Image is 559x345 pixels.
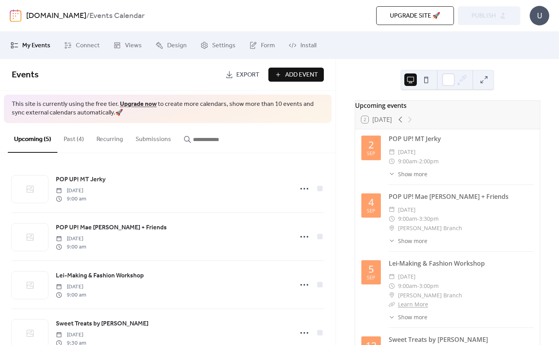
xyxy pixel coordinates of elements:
img: logo [10,9,21,22]
span: Show more [398,313,427,321]
button: Add Event [268,68,324,82]
button: Submissions [129,123,177,152]
a: Learn More [398,300,428,308]
div: Sweet Treats by [PERSON_NAME] [389,335,534,344]
span: 9:00am [398,157,417,166]
span: POP UP! MT Jerky [56,175,105,184]
span: 3:00pm [419,281,439,291]
a: POP UP! MT Jerky [56,175,105,185]
span: 9:00am [398,214,417,223]
button: Upcoming (5) [8,123,57,153]
a: POP UP! Mae [PERSON_NAME] + Friends [56,223,167,233]
span: Show more [398,170,427,178]
div: ​ [389,272,395,281]
span: 9:00 am [56,243,86,251]
span: Views [125,41,142,50]
a: Form [243,35,281,56]
button: Past (4) [57,123,90,152]
button: Recurring [90,123,129,152]
button: Upgrade site 🚀 [376,6,454,25]
div: ​ [389,214,395,223]
span: - [417,214,419,223]
a: [DOMAIN_NAME] [26,9,86,23]
span: [DATE] [398,147,416,157]
span: Form [261,41,275,50]
a: Sweet Treats by [PERSON_NAME] [56,319,148,329]
div: Sep [367,275,375,281]
a: Design [150,35,193,56]
a: Connect [58,35,105,56]
span: [DATE] [398,205,416,215]
div: ​ [389,237,395,245]
button: ​Show more [389,170,427,178]
span: Add Event [285,70,318,80]
span: Connect [76,41,100,50]
span: My Events [22,41,50,50]
span: [DATE] [56,235,86,243]
div: ​ [389,147,395,157]
a: My Events [5,35,56,56]
span: Show more [398,237,427,245]
div: 2 [368,140,374,150]
div: ​ [389,300,395,309]
span: Settings [212,41,236,50]
a: Lei-Making & Fashion Workshop [389,259,485,268]
div: ​ [389,157,395,166]
div: ​ [389,281,395,291]
span: This site is currently using the free tier. to create more calendars, show more than 10 events an... [12,100,324,118]
div: Upcoming events [355,101,540,110]
div: Sep [367,151,375,156]
span: Upgrade site 🚀 [390,11,440,21]
span: 9:00am [398,281,417,291]
a: Upgrade now [120,98,157,110]
button: ​Show more [389,313,427,321]
div: ​ [389,223,395,233]
span: [PERSON_NAME] Branch [398,223,462,233]
span: Lei-Making & Fashion Workshop [56,271,144,281]
b: Events Calendar [89,9,145,23]
span: [PERSON_NAME] Branch [398,291,462,300]
div: ​ [389,205,395,215]
span: 9:00 am [56,291,86,299]
a: Views [107,35,148,56]
span: [DATE] [56,187,86,195]
a: Lei-Making & Fashion Workshop [56,271,144,281]
span: [DATE] [398,272,416,281]
span: Sweet Treats by [PERSON_NAME] [56,319,148,329]
div: POP UP! Mae [PERSON_NAME] + Friends [389,192,534,201]
button: ​Show more [389,237,427,245]
span: Install [300,41,316,50]
a: Settings [195,35,241,56]
a: Install [283,35,322,56]
div: Sep [367,209,375,214]
span: [DATE] [56,331,86,339]
div: 5 [368,264,374,274]
span: - [417,157,419,166]
div: U [530,6,549,25]
span: Design [167,41,187,50]
span: - [417,281,419,291]
span: POP UP! Mae [PERSON_NAME] + Friends [56,223,167,232]
div: POP UP! MT Jerky [389,134,534,143]
span: Events [12,66,39,84]
a: Export [220,68,265,82]
span: [DATE] [56,283,86,291]
span: Export [236,70,259,80]
span: 9:00 am [56,195,86,203]
div: ​ [389,170,395,178]
div: ​ [389,291,395,300]
b: / [86,9,89,23]
span: 2:00pm [419,157,439,166]
div: 4 [368,197,374,207]
div: ​ [389,313,395,321]
span: 3:30pm [419,214,439,223]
